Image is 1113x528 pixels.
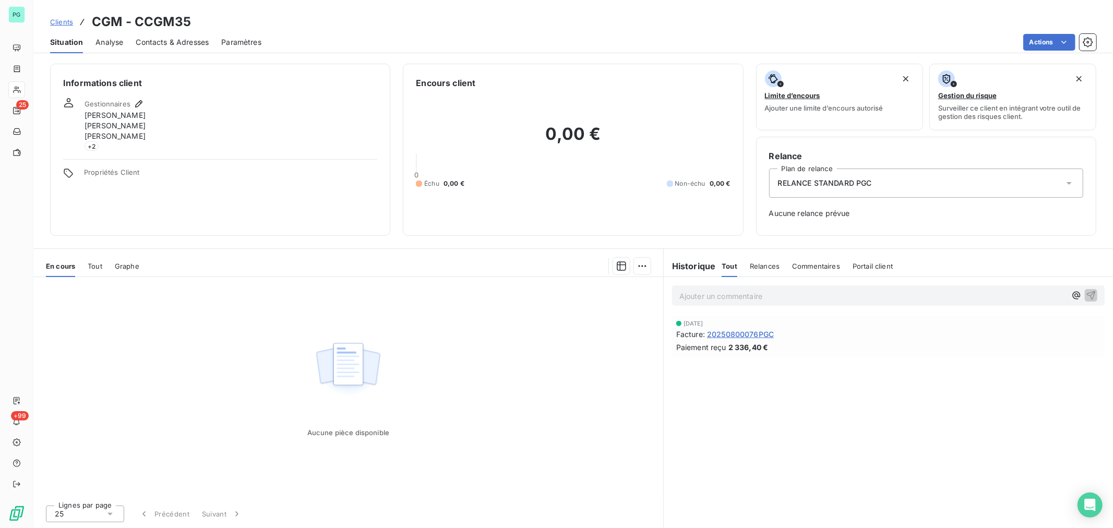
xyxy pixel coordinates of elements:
button: Gestion du risqueSurveiller ce client en intégrant votre outil de gestion des risques client. [929,64,1096,130]
span: Situation [50,37,83,47]
span: Échu [424,179,439,188]
span: Gestion du risque [938,91,997,100]
span: [PERSON_NAME] [85,121,146,131]
span: Analyse [95,37,123,47]
div: Open Intercom Messenger [1078,493,1103,518]
span: Clients [50,18,73,26]
span: Surveiller ce client en intégrant votre outil de gestion des risques client. [938,104,1087,121]
h2: 0,00 € [416,124,730,155]
span: [PERSON_NAME] [85,110,146,121]
span: 0,00 € [710,179,731,188]
img: Empty state [315,337,381,402]
span: Non-échu [675,179,705,188]
span: 25 [16,100,29,110]
span: + 2 [85,141,99,151]
button: Suivant [196,503,248,525]
span: Contacts & Adresses [136,37,209,47]
span: Commentaires [792,262,840,270]
span: Graphe [115,262,139,270]
h6: Historique [664,260,716,272]
button: Actions [1023,34,1075,51]
span: 0 [414,171,418,179]
img: Logo LeanPay [8,505,25,522]
span: Aucune pièce disponible [307,428,389,437]
span: Paiement reçu [676,342,726,353]
span: 2 336,40 € [728,342,769,353]
span: 25 [55,509,64,519]
span: [DATE] [684,320,703,327]
a: Clients [50,17,73,27]
span: +99 [11,411,29,421]
span: [PERSON_NAME] [85,131,146,141]
span: Facture : [676,329,705,340]
span: Propriétés Client [84,168,377,183]
span: 0,00 € [444,179,464,188]
span: Ajouter une limite d’encours autorisé [765,104,883,112]
h3: CGM - CCGM35 [92,13,191,31]
span: En cours [46,262,75,270]
span: Paramètres [221,37,261,47]
span: Tout [722,262,737,270]
h6: Relance [769,150,1083,162]
div: PG [8,6,25,23]
span: 20250800076PGC [707,329,774,340]
h6: Informations client [63,77,377,89]
button: Limite d’encoursAjouter une limite d’encours autorisé [756,64,923,130]
span: RELANCE STANDARD PGC [778,178,872,188]
span: Relances [750,262,780,270]
button: Précédent [133,503,196,525]
span: Aucune relance prévue [769,208,1083,219]
h6: Encours client [416,77,475,89]
span: Tout [88,262,102,270]
span: Limite d’encours [765,91,820,100]
span: Gestionnaires [85,100,130,108]
span: Portail client [853,262,893,270]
